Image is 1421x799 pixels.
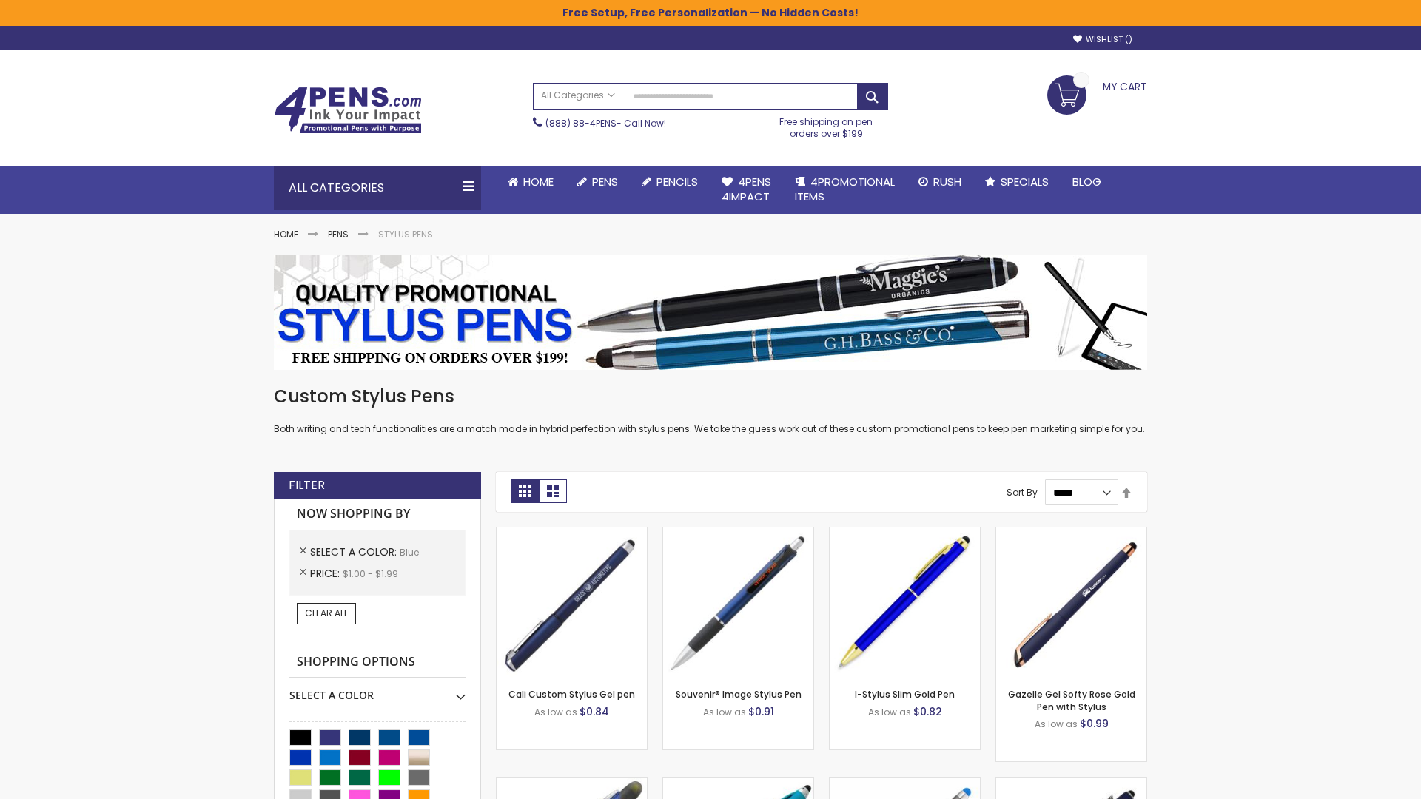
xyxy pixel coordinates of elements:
[497,777,647,789] a: Souvenir® Jalan Highlighter Stylus Pen Combo-Blue
[274,87,422,134] img: 4Pens Custom Pens and Promotional Products
[830,527,980,539] a: I-Stylus Slim Gold-Blue
[710,166,783,214] a: 4Pens4impact
[545,117,617,129] a: (888) 88-4PENS
[497,527,647,539] a: Cali Custom Stylus Gel pen-Blue
[868,706,911,718] span: As low as
[907,166,973,198] a: Rush
[497,527,647,678] img: Cali Custom Stylus Gel pen-Blue
[748,704,774,719] span: $0.91
[1073,34,1132,45] a: Wishlist
[523,174,554,189] span: Home
[973,166,1061,198] a: Specials
[676,688,802,701] a: Souvenir® Image Stylus Pen
[534,84,622,108] a: All Categories
[996,527,1146,539] a: Gazelle Gel Softy Rose Gold Pen with Stylus-Blue
[933,174,961,189] span: Rush
[830,527,980,678] img: I-Stylus Slim Gold-Blue
[663,527,813,539] a: Souvenir® Image Stylus Pen-Blue
[378,228,433,240] strong: Stylus Pens
[996,527,1146,678] img: Gazelle Gel Softy Rose Gold Pen with Stylus-Blue
[310,566,343,581] span: Price
[765,110,889,140] div: Free shipping on pen orders over $199
[274,385,1147,408] h1: Custom Stylus Pens
[496,166,565,198] a: Home
[855,688,955,701] a: I-Stylus Slim Gold Pen
[305,607,348,619] span: Clear All
[274,385,1147,436] div: Both writing and tech functionalities are a match made in hybrid perfection with stylus pens. We ...
[545,117,666,129] span: - Call Now!
[274,228,298,240] a: Home
[783,166,907,214] a: 4PROMOTIONALITEMS
[722,174,771,204] span: 4Pens 4impact
[400,546,419,559] span: Blue
[274,166,481,210] div: All Categories
[511,479,539,503] strong: Grid
[663,777,813,789] a: Neon Stylus Highlighter-Pen Combo-Blue
[541,90,615,101] span: All Categories
[1007,486,1038,499] label: Sort By
[1035,718,1078,730] span: As low as
[996,777,1146,789] a: Custom Soft Touch® Metal Pens with Stylus-Blue
[1001,174,1049,189] span: Specials
[343,567,398,580] span: $1.00 - $1.99
[830,777,980,789] a: Islander Softy Gel with Stylus - ColorJet Imprint-Blue
[592,174,618,189] span: Pens
[580,704,609,719] span: $0.84
[310,545,400,559] span: Select A Color
[1008,688,1135,712] a: Gazelle Gel Softy Rose Gold Pen with Stylus
[289,477,325,493] strong: Filter
[630,166,710,198] a: Pencils
[795,174,895,204] span: 4PROMOTIONAL ITEMS
[1061,166,1113,198] a: Blog
[1080,716,1109,731] span: $0.99
[703,706,746,718] span: As low as
[508,688,635,701] a: Cali Custom Stylus Gel pen
[1072,174,1101,189] span: Blog
[565,166,630,198] a: Pens
[289,678,466,703] div: Select A Color
[297,603,356,624] a: Clear All
[534,706,577,718] span: As low as
[663,527,813,678] img: Souvenir® Image Stylus Pen-Blue
[328,228,349,240] a: Pens
[289,499,466,530] strong: Now Shopping by
[656,174,698,189] span: Pencils
[289,647,466,678] strong: Shopping Options
[274,255,1147,370] img: Stylus Pens
[913,704,942,719] span: $0.82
